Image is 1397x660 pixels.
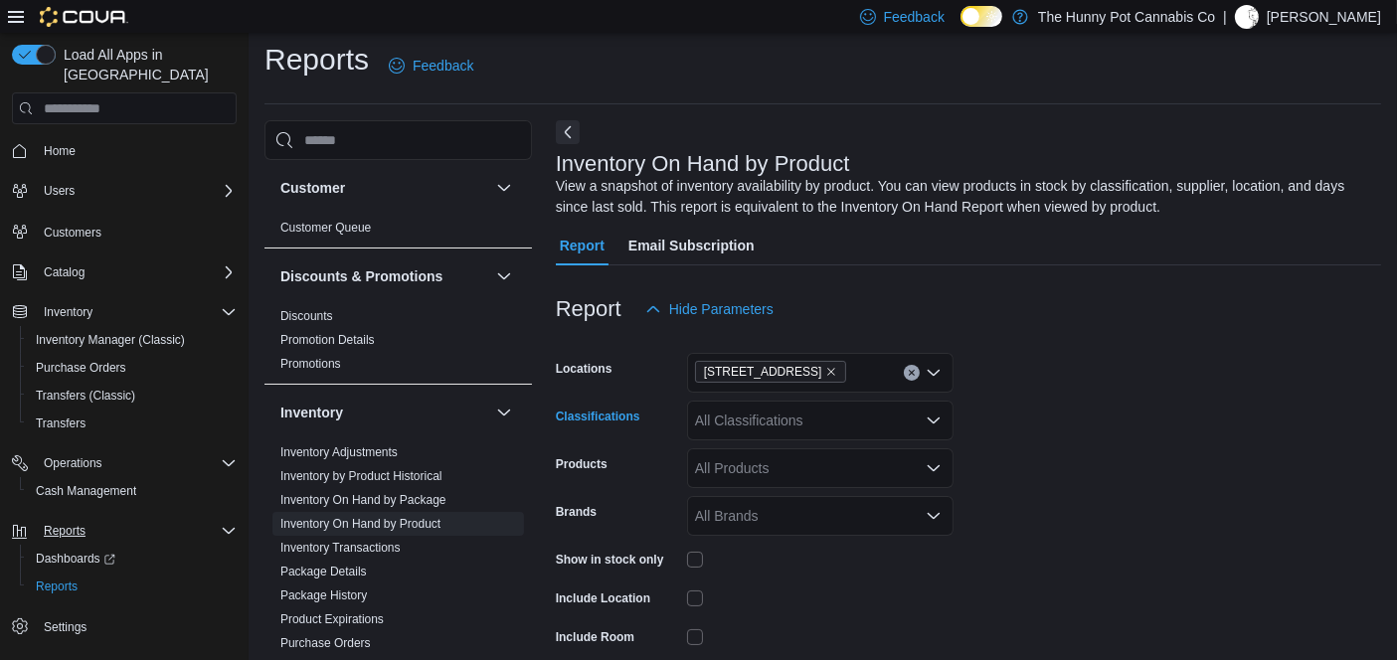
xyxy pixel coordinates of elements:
span: Inventory Adjustments [280,444,398,460]
p: | [1223,5,1227,29]
a: Package Details [280,565,367,578]
button: Inventory [492,401,516,424]
span: Reports [44,523,86,539]
span: Load All Apps in [GEOGRAPHIC_DATA] [56,45,237,84]
p: The Hunny Pot Cannabis Co [1038,5,1215,29]
span: Purchase Orders [36,360,126,376]
h3: Report [556,297,621,321]
button: Remove 1405 Carling Ave from selection in this group [825,366,837,378]
button: Open list of options [926,365,942,381]
a: Cash Management [28,479,144,503]
button: Customers [4,217,245,246]
h3: Inventory [280,403,343,422]
span: 1405 Carling Ave [695,361,847,383]
button: Users [4,177,245,205]
span: Inventory Transactions [280,540,401,556]
span: Settings [36,614,237,639]
span: Home [36,138,237,163]
span: Catalog [36,260,237,284]
label: Classifications [556,409,640,424]
a: Promotions [280,357,341,371]
a: Inventory Adjustments [280,445,398,459]
a: Inventory Manager (Classic) [28,328,193,352]
label: Products [556,456,608,472]
button: Customer [492,176,516,200]
span: Dashboards [36,551,115,567]
button: Catalog [36,260,92,284]
button: Inventory [280,403,488,422]
a: Home [36,139,84,163]
span: Promotions [280,356,341,372]
a: Transfers [28,412,93,435]
button: Operations [4,449,245,477]
span: Dashboards [28,547,237,571]
button: Reports [4,517,245,545]
span: Customer Queue [280,220,371,236]
label: Locations [556,361,612,377]
a: Transfers (Classic) [28,384,143,408]
button: Discounts & Promotions [280,266,488,286]
span: Product Expirations [280,611,384,627]
button: Inventory Manager (Classic) [20,326,245,354]
span: Inventory Manager (Classic) [28,328,237,352]
span: Package History [280,587,367,603]
label: Show in stock only [556,552,664,568]
span: Reports [28,575,237,598]
span: Email Subscription [628,226,755,265]
span: Operations [44,455,102,471]
span: Settings [44,619,87,635]
span: Operations [36,451,237,475]
span: Feedback [413,56,473,76]
button: Next [556,120,580,144]
span: Promotion Details [280,332,375,348]
a: Dashboards [28,547,123,571]
a: Purchase Orders [280,636,371,650]
button: Settings [4,612,245,641]
button: Reports [36,519,93,543]
span: Feedback [884,7,945,27]
a: Dashboards [20,545,245,573]
a: Inventory Transactions [280,541,401,555]
span: Purchase Orders [28,356,237,380]
button: Transfers (Classic) [20,382,245,410]
span: Inventory by Product Historical [280,468,442,484]
label: Brands [556,504,597,520]
div: Customer [264,216,532,247]
a: Discounts [280,309,333,323]
span: Transfers (Classic) [28,384,237,408]
span: Reports [36,519,237,543]
div: Marcus Lautenbach [1235,5,1259,29]
button: Customer [280,178,488,198]
button: Transfers [20,410,245,437]
button: Inventory [4,298,245,326]
button: Inventory [36,300,100,324]
span: Inventory On Hand by Package [280,492,446,508]
h3: Discounts & Promotions [280,266,442,286]
span: Inventory [44,304,92,320]
span: Inventory On Hand by Product [280,516,440,532]
a: Reports [28,575,86,598]
span: Cash Management [28,479,237,503]
a: Feedback [381,46,481,85]
a: Inventory On Hand by Package [280,493,446,507]
button: Users [36,179,83,203]
a: Settings [36,615,94,639]
a: Customer Queue [280,221,371,235]
label: Include Location [556,590,650,606]
button: Purchase Orders [20,354,245,382]
h1: Reports [264,40,369,80]
span: Dark Mode [960,27,961,28]
img: Cova [40,7,128,27]
button: Cash Management [20,477,245,505]
button: Catalog [4,258,245,286]
button: Open list of options [926,508,942,524]
a: Customers [36,221,109,245]
span: Inventory [36,300,237,324]
button: Operations [36,451,110,475]
span: Reports [36,578,78,594]
a: Inventory On Hand by Product [280,517,440,531]
span: Purchase Orders [280,635,371,651]
span: Cash Management [36,483,136,499]
button: Open list of options [926,460,942,476]
a: Inventory by Product Historical [280,469,442,483]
